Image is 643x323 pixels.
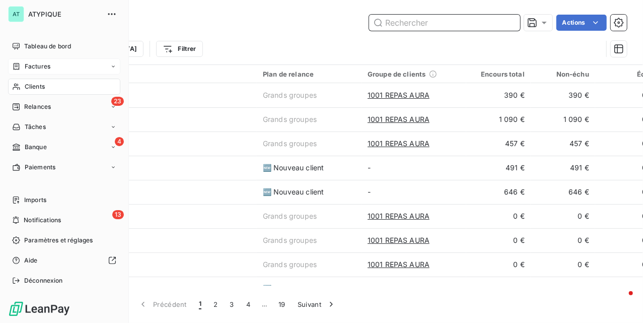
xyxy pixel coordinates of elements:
span: … [256,296,272,312]
span: 1 [199,299,201,309]
div: Non-échu [537,70,589,78]
span: 1001 REPAS AURA [368,90,430,100]
span: Aide [24,256,38,265]
div: Grands groupes [263,139,317,149]
div: Grands groupes [263,90,317,100]
span: C3352 [69,192,251,202]
button: Actions [556,15,607,31]
span: 13 [112,210,124,219]
td: 457 € [466,132,531,156]
span: Paiements [25,163,55,172]
div: Encours total [472,70,525,78]
td: 491 € [531,156,595,180]
td: 0 € [531,204,595,228]
div: Plan de relance [263,70,355,78]
span: 1001 REPAS AURA [368,211,430,221]
span: C1888 [69,119,251,130]
td: 1 090 € [531,107,595,132]
td: 190 € [466,277,531,301]
td: 491 € [466,156,531,180]
span: C2948 [69,265,251,275]
a: Aide [8,252,120,269]
div: 🆕 Nouveau client [263,163,324,173]
td: 0 € [466,252,531,277]
td: 646 € [466,180,531,204]
td: 457 € [531,132,595,156]
span: Tableau de bord [24,42,71,51]
td: 0 € [531,228,595,252]
td: 0 € [531,252,595,277]
button: 2 [207,294,224,315]
div: AT [8,6,24,22]
span: C2139 [69,95,251,105]
td: 0 € [466,228,531,252]
span: Paramètres et réglages [24,236,93,245]
span: C2955 [69,240,251,250]
span: - [368,163,371,172]
span: 1001 REPAS AURA [368,139,430,149]
button: 19 [272,294,292,315]
div: 🆕 Nouveau client [263,187,324,197]
span: Notifications [24,216,61,225]
span: - [368,187,371,196]
td: 390 € [466,83,531,107]
span: Banque [25,143,47,152]
span: 23 [111,97,124,106]
div: Grands groupes [263,260,317,270]
span: 1001 REPAS AURA [368,114,430,124]
div: 🆕 Nouveau client [263,284,324,294]
button: 4 [240,294,256,315]
div: Grands groupes [263,211,317,221]
span: C3355 [69,168,251,178]
button: 3 [224,294,240,315]
span: 1001 REPAS AURA [368,235,430,245]
button: Suivant [292,294,342,315]
span: Factures [25,62,50,71]
span: 1001 REPAS AURA [368,260,430,270]
span: Clients [25,82,45,91]
td: 390 € [531,83,595,107]
img: Logo LeanPay [8,301,70,317]
span: Groupe de clients [368,70,426,78]
td: 646 € [531,180,595,204]
td: 0 € [466,204,531,228]
div: Grands groupes [263,235,317,245]
input: Rechercher [369,15,520,31]
span: Relances [24,102,51,111]
button: 1 [193,294,207,315]
span: - [368,284,371,293]
td: 1 090 € [466,107,531,132]
span: Déconnexion [24,276,63,285]
span: C2960 [69,144,251,154]
td: 190 € [531,277,595,301]
iframe: Intercom live chat [609,289,633,313]
button: Filtrer [156,41,202,57]
span: ATYPIQUE [28,10,101,18]
button: Précédent [132,294,193,315]
span: 4 [115,137,124,146]
div: Grands groupes [263,114,317,124]
span: Tâches [25,122,46,132]
span: Imports [24,196,46,205]
span: C1889 [69,216,251,226]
